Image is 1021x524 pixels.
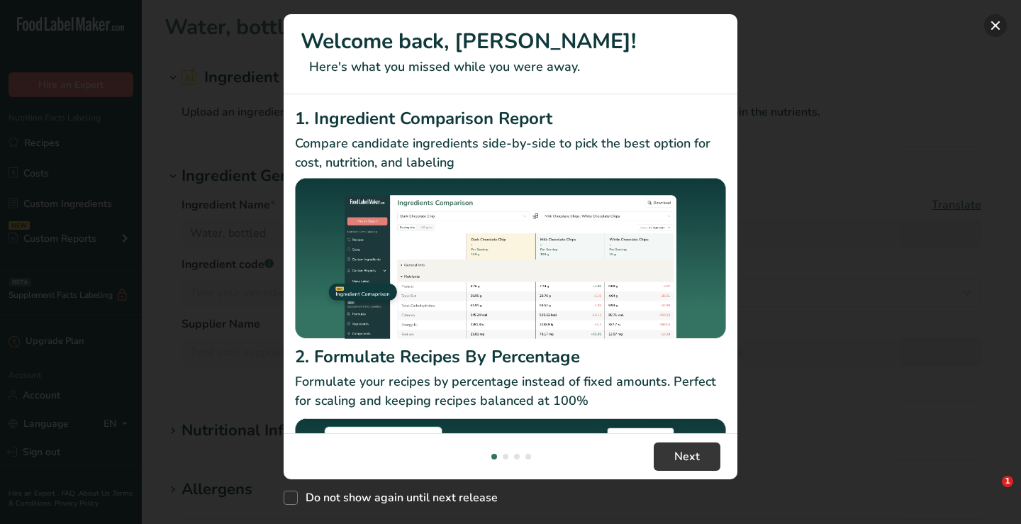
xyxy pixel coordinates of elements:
span: 1 [1002,476,1013,487]
p: Formulate your recipes by percentage instead of fixed amounts. Perfect for scaling and keeping re... [295,372,726,411]
h2: 1. Ingredient Comparison Report [295,106,726,131]
h2: 2. Formulate Recipes By Percentage [295,344,726,369]
button: Next [654,442,720,471]
p: Here's what you missed while you were away. [301,57,720,77]
h1: Welcome back, [PERSON_NAME]! [301,26,720,57]
iframe: Intercom live chat [973,476,1007,510]
span: Do not show again until next release [298,491,498,505]
span: Next [674,448,700,465]
p: Compare candidate ingredients side-by-side to pick the best option for cost, nutrition, and labeling [295,134,726,172]
img: Ingredient Comparison Report [295,178,726,339]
